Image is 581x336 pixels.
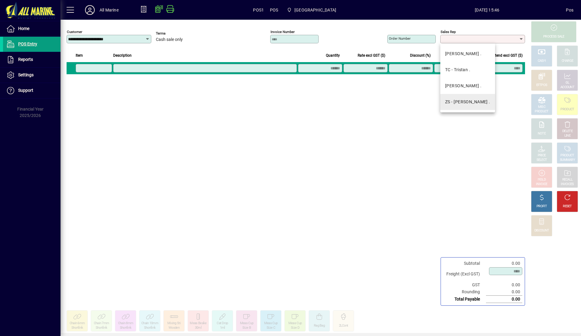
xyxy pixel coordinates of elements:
div: DISCOUNT [534,228,549,233]
div: EFTPOS [536,83,547,88]
span: Port Road [284,5,339,15]
div: SUMMARY [560,158,575,162]
td: Total Payable [443,296,486,303]
div: 2LCont [339,324,348,328]
div: GL [566,81,570,85]
span: [DATE] 15:46 [408,5,566,15]
span: Support [18,88,33,93]
td: 0.00 [486,281,522,288]
div: Wooden [169,326,179,330]
td: Rounding [443,288,486,296]
span: Settings [18,72,34,77]
a: Support [3,83,61,98]
span: Terms [156,32,192,35]
a: Settings [3,68,61,83]
div: Meas Cup [264,321,277,326]
mat-option: TC - Tristan . [440,62,495,78]
span: [GEOGRAPHIC_DATA] [294,5,336,15]
span: Home [18,26,29,31]
div: HOLD [538,178,546,182]
div: PROFIT [537,204,547,209]
mat-option: ZS - Zoe . [440,94,495,110]
div: Shortlink [96,326,107,330]
div: NOTE [538,131,546,136]
mat-label: Invoice number [271,30,295,34]
td: 0.00 [486,288,522,296]
td: Subtotal [443,260,486,267]
td: 0.00 [486,296,522,303]
div: Size D [291,326,299,330]
span: POS Entry [18,42,37,46]
div: PRODUCT [560,107,574,112]
div: 30ml [195,326,202,330]
mat-label: Sales rep [441,30,456,34]
mat-option: VK - Vanessa . [440,78,495,94]
div: RESET [563,204,572,209]
span: Description [113,52,132,59]
div: Chain 7mm [94,321,109,326]
div: Mixing Sti [167,321,181,326]
div: Meas Cup [240,321,253,326]
div: TC - Tristan . [445,67,470,73]
div: All Marine [100,5,119,15]
mat-option: BK - Brent . [440,46,495,62]
div: PROCESS SALE [543,35,564,39]
div: CASH [538,59,546,63]
span: Cash sale only [156,37,183,42]
div: Cat Drop [217,321,228,326]
td: Freight (Excl GST) [443,267,486,281]
div: Pos [566,5,573,15]
div: DELETE [562,129,573,134]
div: CHARGE [562,59,573,63]
div: MISC [538,105,545,109]
span: Rate excl GST ($) [358,52,385,59]
span: Discount (%) [410,52,431,59]
div: LINE [564,134,570,138]
div: Shortlink [71,326,83,330]
td: GST [443,281,486,288]
div: Chain 8mm [118,321,133,326]
div: Size C [267,326,275,330]
div: Shortlink [120,326,132,330]
mat-label: Order number [389,36,411,41]
div: Rag Bag [314,324,325,328]
div: Chain 6mm [70,321,85,326]
span: Item [76,52,83,59]
span: Reports [18,57,33,62]
span: POS1 [253,5,264,15]
div: Meas Beake [190,321,206,326]
div: 1ml [220,326,225,330]
div: [PERSON_NAME] . [445,83,482,89]
div: RECALL [562,178,573,182]
div: PRICE [538,153,546,158]
button: Profile [80,5,100,15]
div: Shortlink [144,326,156,330]
div: Chain 10mm [141,321,158,326]
span: POS [270,5,278,15]
div: PRODUCT [560,153,574,158]
td: 0.00 [486,260,522,267]
div: Size B [242,326,251,330]
a: Home [3,21,61,36]
div: INVOICES [561,182,574,187]
div: ACCOUNT [560,85,574,90]
div: PRODUCT [535,109,548,114]
mat-label: Customer [67,30,82,34]
div: [PERSON_NAME] . [445,51,482,57]
div: INVOICE [536,182,547,187]
a: Reports [3,52,61,67]
span: Quantity [326,52,340,59]
span: Extend excl GST ($) [491,52,523,59]
div: ZS - [PERSON_NAME] . [445,99,490,105]
div: Meas Cup [288,321,302,326]
div: SELECT [537,158,547,162]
